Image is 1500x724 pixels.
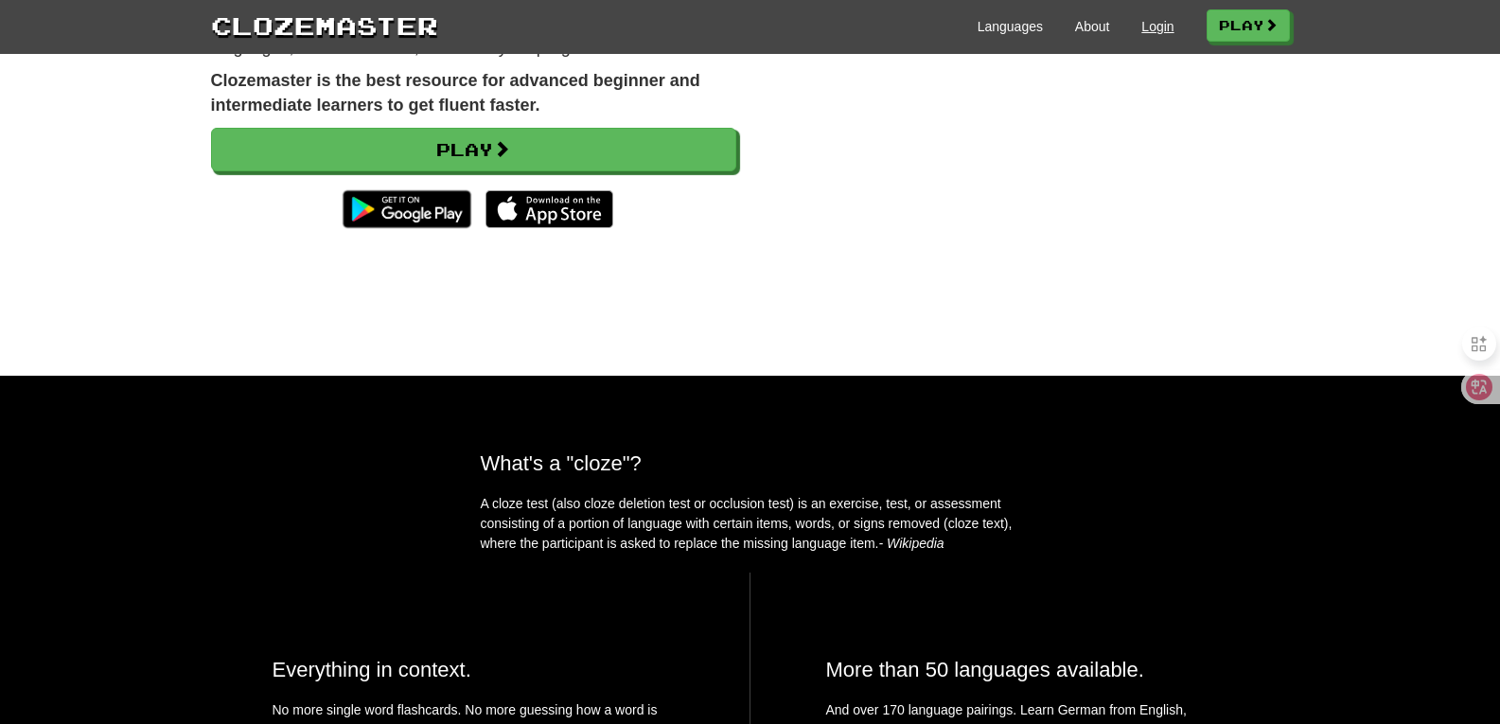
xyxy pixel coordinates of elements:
[211,8,438,43] a: Clozemaster
[826,658,1228,681] h2: More than 50 languages available.
[879,536,944,551] em: - Wikipedia
[485,190,613,228] img: Download_on_the_App_Store_Badge_US-UK_135x40-25178aeef6eb6b83b96f5f2d004eda3bffbb37122de64afbaef7...
[978,17,1043,36] a: Languages
[1075,17,1110,36] a: About
[273,658,674,681] h2: Everything in context.
[481,451,1020,475] h2: What's a "cloze"?
[211,128,736,171] a: Play
[481,494,1020,554] p: A cloze test (also cloze deletion test or occlusion test) is an exercise, test, or assessment con...
[1141,17,1174,36] a: Login
[1207,9,1290,42] a: Play
[333,181,480,238] img: Get it on Google Play
[211,71,700,115] strong: Clozemaster is the best resource for advanced beginner and intermediate learners to get fluent fa...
